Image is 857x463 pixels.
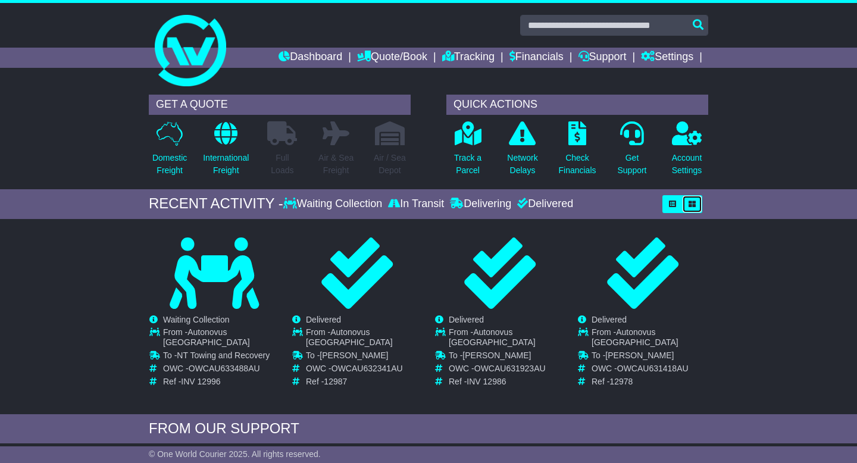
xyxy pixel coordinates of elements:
[449,327,536,347] span: Autonovus [GEOGRAPHIC_DATA]
[149,449,321,459] span: © One World Courier 2025. All rights reserved.
[163,315,230,324] span: Waiting Collection
[474,364,546,373] span: OWCAU631923AU
[306,327,422,351] td: From -
[189,364,260,373] span: OWCAU633488AU
[592,315,627,324] span: Delivered
[318,152,354,177] p: Air & Sea Freight
[592,327,678,347] span: Autonovus [GEOGRAPHIC_DATA]
[449,315,484,324] span: Delivered
[671,121,703,183] a: AccountSettings
[449,351,565,364] td: To -
[306,315,341,324] span: Delivered
[283,198,385,211] div: Waiting Collection
[149,195,283,212] div: RECENT ACTIVITY -
[467,377,506,386] span: INV 12986
[177,351,270,360] span: NT Towing and Recovery
[514,198,573,211] div: Delivered
[163,327,250,347] span: Autonovus [GEOGRAPHIC_DATA]
[163,377,279,387] td: Ref -
[605,351,674,360] span: [PERSON_NAME]
[617,152,646,177] p: Get Support
[385,198,447,211] div: In Transit
[449,364,565,377] td: OWC -
[641,48,693,68] a: Settings
[152,121,187,183] a: DomesticFreight
[617,364,689,373] span: OWCAU631418AU
[306,351,422,364] td: To -
[454,152,481,177] p: Track a Parcel
[506,121,538,183] a: NetworkDelays
[306,364,422,377] td: OWC -
[672,152,702,177] p: Account Settings
[163,351,279,364] td: To -
[453,121,482,183] a: Track aParcel
[447,198,514,211] div: Delivering
[163,364,279,377] td: OWC -
[203,152,249,177] p: International Freight
[449,327,565,351] td: From -
[149,95,411,115] div: GET A QUOTE
[163,327,279,351] td: From -
[462,351,531,360] span: [PERSON_NAME]
[331,364,403,373] span: OWCAU632341AU
[617,121,647,183] a: GetSupport
[202,121,249,183] a: InternationalFreight
[558,152,596,177] p: Check Financials
[449,377,565,387] td: Ref -
[578,48,627,68] a: Support
[592,351,708,364] td: To -
[609,377,633,386] span: 12978
[509,48,564,68] a: Financials
[324,377,347,386] span: 12987
[592,364,708,377] td: OWC -
[507,152,537,177] p: Network Delays
[149,420,708,437] div: FROM OUR SUPPORT
[279,48,342,68] a: Dashboard
[558,121,596,183] a: CheckFinancials
[181,377,220,386] span: INV 12996
[592,377,708,387] td: Ref -
[152,152,187,177] p: Domestic Freight
[442,48,495,68] a: Tracking
[357,48,427,68] a: Quote/Book
[374,152,406,177] p: Air / Sea Depot
[592,327,708,351] td: From -
[306,327,393,347] span: Autonovus [GEOGRAPHIC_DATA]
[306,377,422,387] td: Ref -
[446,95,708,115] div: QUICK ACTIONS
[267,152,297,177] p: Full Loads
[320,351,388,360] span: [PERSON_NAME]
